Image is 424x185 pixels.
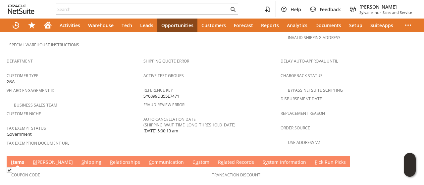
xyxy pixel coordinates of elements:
[234,22,253,28] span: Forecast
[7,111,41,116] a: Customer Niche
[8,5,34,14] svg: logo
[81,159,84,165] span: S
[191,159,211,166] a: Custom
[380,10,381,15] span: -
[404,165,416,177] span: Oracle Guided Learning Widget. To move around, please hold and drag
[359,10,379,15] span: Sylvane Inc
[257,19,283,32] a: Reports
[197,19,230,32] a: Customers
[287,22,307,28] span: Analytics
[40,19,56,32] a: Home
[110,159,113,165] span: R
[404,153,416,177] iframe: Click here to launch Oracle Guided Learning Help Panel
[80,159,103,166] a: Shipping
[7,88,55,93] a: Velaro Engagement ID
[283,19,311,32] a: Analytics
[261,159,308,166] a: System Information
[281,111,325,116] a: Replacement reason
[7,73,38,78] a: Customer Type
[143,87,173,93] a: Reference Key
[60,22,80,28] span: Activities
[9,42,79,48] a: Special Warehouse Instructions
[315,22,341,28] span: Documents
[261,22,279,28] span: Reports
[281,58,338,64] a: Delay Auto-Approval Until
[143,73,184,78] a: Active Test Groups
[359,4,412,10] span: [PERSON_NAME]
[313,159,347,166] a: Pick Run Picks
[7,125,46,131] a: Tax Exempt Status
[143,58,189,64] a: Shipping Quote Error
[157,19,197,32] a: Opportunities
[161,22,193,28] span: Opportunities
[229,5,237,13] svg: Search
[118,19,136,32] a: Tech
[366,19,397,32] a: SuiteApps
[88,22,114,28] span: Warehouse
[56,19,84,32] a: Activities
[122,22,132,28] span: Tech
[31,159,75,166] a: B[PERSON_NAME]
[136,19,157,32] a: Leads
[281,73,323,78] a: Chargeback Status
[400,19,416,32] div: More menus
[221,159,224,165] span: e
[281,96,322,102] a: Disbursement Date
[28,21,36,29] svg: Shortcuts
[12,21,20,29] svg: Recent Records
[7,78,15,85] span: GSA
[216,159,256,166] a: Related Records
[108,159,142,166] a: Relationships
[230,19,257,32] a: Forecast
[288,35,341,40] a: Invalid Shipping Address
[7,58,33,64] a: Department
[149,159,152,165] span: C
[349,22,362,28] span: Setup
[143,116,236,128] a: Auto Cancellation Date (shipping_wait_time_long_threshold_date)
[370,22,393,28] span: SuiteApps
[291,6,301,13] span: Help
[288,140,320,145] a: Use Address V2
[288,87,343,93] a: Bypass NetSuite Scripting
[33,159,36,165] span: B
[14,102,57,108] a: Business Sales Team
[212,172,260,178] a: Transaction Discount
[11,159,13,165] span: I
[320,6,341,13] span: Feedback
[11,172,40,178] a: Coupon Code
[7,167,12,173] img: Checked
[56,5,229,13] input: Search
[24,19,40,32] div: Shortcuts
[281,125,310,131] a: Order Source
[195,159,198,165] span: u
[84,19,118,32] a: Warehouse
[8,19,24,32] a: Recent Records
[7,131,32,137] span: Government
[44,21,52,29] svg: Home
[345,19,366,32] a: Setup
[7,140,69,146] a: Tax Exemption Document URL
[311,19,345,32] a: Documents
[143,102,185,108] a: Fraud Review Error
[315,159,317,165] span: P
[9,159,26,166] a: Items
[383,10,412,15] span: Sales and Service
[143,128,178,134] span: [DATE] 5:00:13 am
[143,93,179,99] span: SY6899DB55E7471
[201,22,226,28] span: Customers
[140,22,153,28] span: Leads
[147,159,185,166] a: Communication
[265,159,268,165] span: y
